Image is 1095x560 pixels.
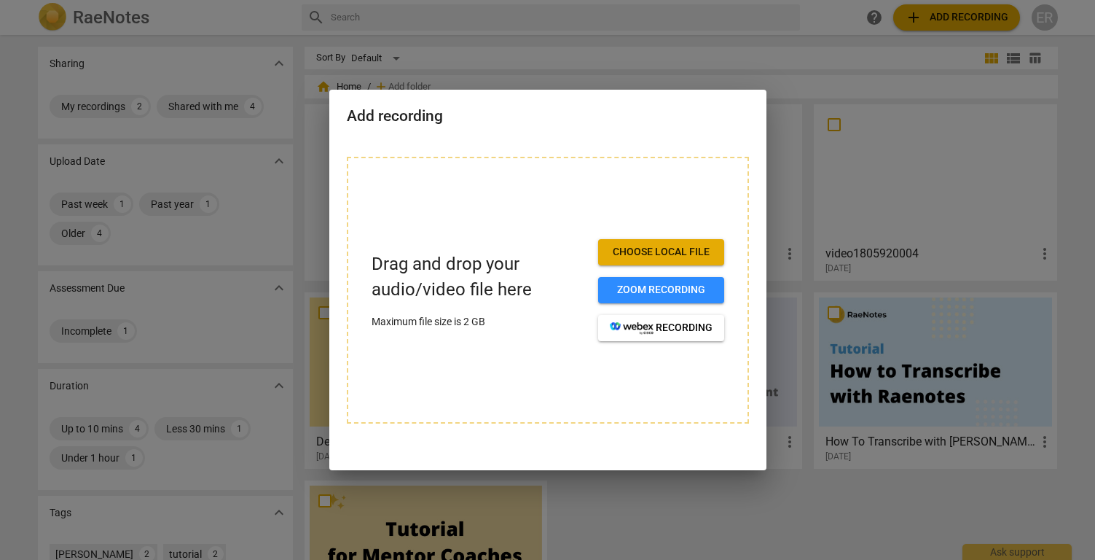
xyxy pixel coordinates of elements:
h2: Add recording [347,107,749,125]
button: recording [598,315,724,341]
button: Zoom recording [598,277,724,303]
span: Zoom recording [610,283,713,297]
span: recording [610,321,713,335]
button: Choose local file [598,239,724,265]
span: Choose local file [610,245,713,260]
p: Drag and drop your audio/video file here [372,252,586,303]
p: Maximum file size is 2 GB [372,314,586,330]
